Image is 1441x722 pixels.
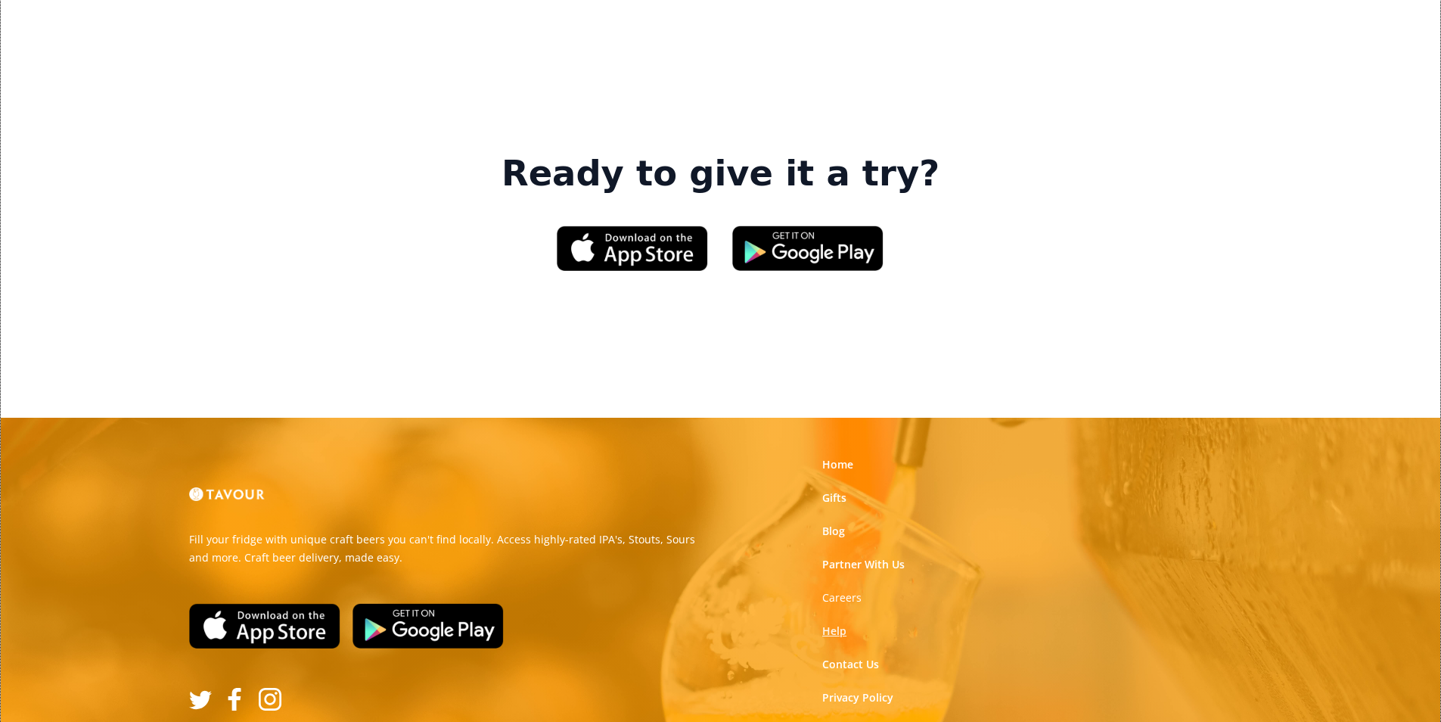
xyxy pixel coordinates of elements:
[822,524,845,539] a: Blog
[502,153,939,195] strong: Ready to give it a try?
[822,490,846,506] a: Gifts
[822,624,846,639] a: Help
[822,590,862,605] strong: Careers
[822,457,853,472] a: Home
[822,557,905,572] a: Partner With Us
[822,690,893,705] a: Privacy Policy
[189,531,710,567] p: Fill your fridge with unique craft beers you can't find locally. Access highly-rated IPA's, Stout...
[822,657,879,672] a: Contact Us
[822,590,862,605] a: Careers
